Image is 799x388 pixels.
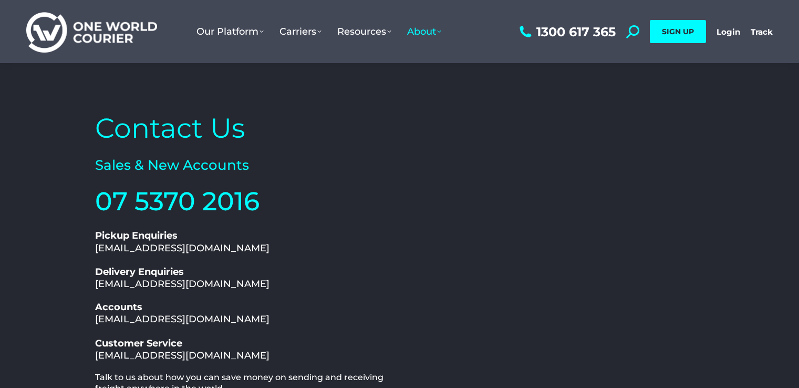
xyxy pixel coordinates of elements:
a: Track [751,27,773,37]
b: Accounts [95,301,142,313]
span: SIGN UP [662,27,694,36]
img: One World Courier [26,11,157,53]
a: Delivery Enquiries[EMAIL_ADDRESS][DOMAIN_NAME] [95,266,269,290]
b: Delivery Enquiries [95,266,184,278]
b: Pickup Enquiries [95,230,178,241]
a: 1300 617 365 [517,25,616,38]
span: Resources [337,26,391,37]
b: Customer Service [95,338,182,349]
a: Resources [329,15,399,48]
h2: Sales & New Accounts [95,157,395,175]
span: Our Platform [196,26,264,37]
a: Login [717,27,740,37]
a: Pickup Enquiries[EMAIL_ADDRESS][DOMAIN_NAME] [95,230,269,253]
a: Our Platform [189,15,272,48]
span: About [407,26,441,37]
a: 07 5370 2016 [95,186,260,217]
h2: Contact Us [95,110,395,146]
a: Accounts[EMAIL_ADDRESS][DOMAIN_NAME] [95,301,269,325]
a: About [399,15,449,48]
span: Carriers [279,26,321,37]
a: SIGN UP [650,20,706,43]
a: Carriers [272,15,329,48]
a: Customer Service[EMAIL_ADDRESS][DOMAIN_NAME] [95,338,269,361]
